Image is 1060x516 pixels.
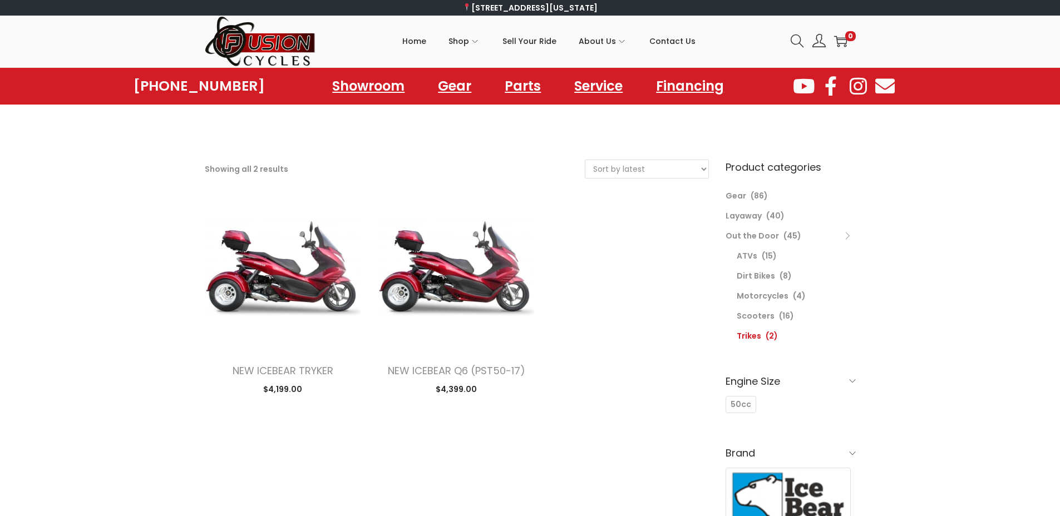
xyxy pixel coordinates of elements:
[762,250,777,261] span: (15)
[502,16,556,66] a: Sell Your Ride
[263,384,268,395] span: $
[448,27,469,55] span: Shop
[726,368,856,394] h6: Engine Size
[731,399,751,410] span: 50cc
[436,384,441,395] span: $
[321,73,416,99] a: Showroom
[321,73,735,99] nav: Menu
[649,27,696,55] span: Contact Us
[737,330,761,341] a: Trikes
[766,330,778,341] span: (2)
[834,34,847,48] a: 0
[726,440,856,466] h6: Brand
[726,230,779,241] a: Out the Door
[463,3,471,11] img: 📍
[737,310,775,321] a: Scooters
[780,270,792,281] span: (8)
[726,190,746,201] a: Gear
[766,210,785,221] span: (40)
[751,190,768,201] span: (86)
[134,78,265,94] a: [PHONE_NUMBER]
[436,384,477,395] span: 4,399.00
[737,290,788,301] a: Motorcycles
[579,27,616,55] span: About Us
[502,27,556,55] span: Sell Your Ride
[726,160,856,175] h6: Product categories
[737,270,775,281] a: Dirt Bikes
[263,384,302,395] span: 4,199.00
[793,290,806,301] span: (4)
[726,210,762,221] a: Layaway
[494,73,552,99] a: Parts
[779,310,794,321] span: (16)
[563,73,634,99] a: Service
[427,73,482,99] a: Gear
[737,250,757,261] a: ATVs
[649,16,696,66] a: Contact Us
[316,16,782,66] nav: Primary navigation
[585,160,708,178] select: Shop order
[402,27,426,55] span: Home
[402,16,426,66] a: Home
[233,364,333,378] a: NEW ICEBEAR TRYKER
[579,16,627,66] a: About Us
[448,16,480,66] a: Shop
[462,2,598,13] a: [STREET_ADDRESS][US_STATE]
[205,161,288,177] p: Showing all 2 results
[205,16,316,67] img: Woostify retina logo
[388,364,525,378] a: NEW ICEBEAR Q6 (PST50-17)
[645,73,735,99] a: Financing
[783,230,801,241] span: (45)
